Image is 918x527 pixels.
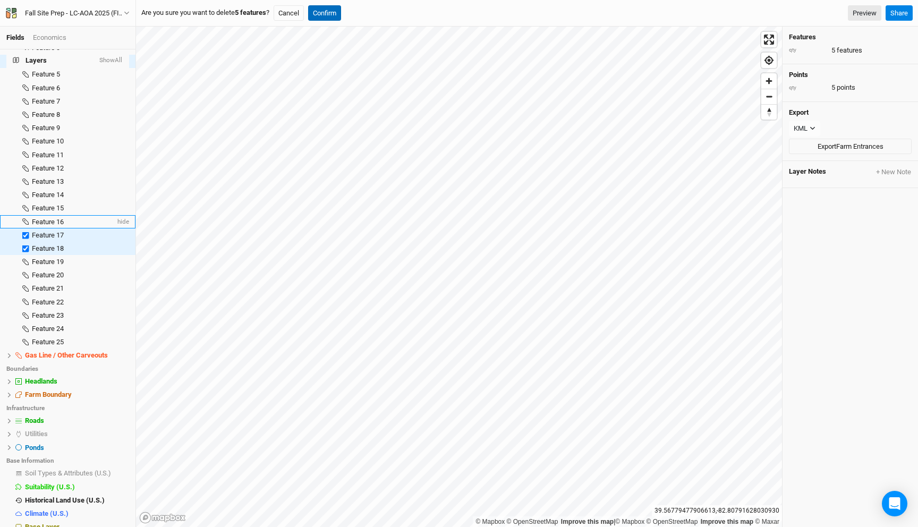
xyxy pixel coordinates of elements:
span: features [837,46,862,55]
span: Feature 22 [32,298,64,306]
span: Feature 25 [32,338,64,346]
div: Feature 19 [32,258,129,266]
a: Mapbox logo [139,512,186,524]
span: Headlands [25,377,57,385]
div: Farm Boundary [25,390,129,399]
a: Mapbox [615,518,644,525]
span: Feature 18 [32,244,64,252]
div: Suitability (U.S.) [25,483,129,491]
button: + New Note [875,167,912,177]
div: Feature 11 [32,151,129,159]
span: Utilities [25,430,48,438]
span: Layer Notes [789,167,826,177]
button: Enter fullscreen [761,32,777,47]
div: Feature 9 [32,124,129,132]
a: Maxar [755,518,779,525]
span: Feature 24 [32,325,64,333]
button: Find my location [761,53,777,68]
button: Zoom in [761,73,777,89]
div: qty [789,84,826,92]
div: Feature 10 [32,137,129,146]
a: Mapbox [475,518,505,525]
span: Feature 8 [32,110,60,118]
button: Confirm [308,5,341,21]
div: | [475,516,779,527]
div: Feature 7 [32,97,129,106]
div: Open Intercom Messenger [882,491,907,516]
div: Gas Line / Other Carveouts [25,351,129,360]
span: Farm Boundary [25,390,72,398]
span: Feature 20 [32,271,64,279]
div: Soil Types & Attributes (U.S.) [25,469,129,478]
span: Feature 5 [32,70,60,78]
div: KML [794,123,807,134]
div: Climate (U.S.) [25,509,129,518]
span: Soil Types & Attributes (U.S.) [25,469,111,477]
div: Fall Site Prep - LC-AOA 2025 (FInal) [25,8,124,19]
div: Feature 12 [32,164,129,173]
span: Feature 19 [32,258,64,266]
span: Feature 10 [32,137,64,145]
h4: Export [789,108,912,117]
span: Feature 7 [32,97,60,105]
div: Feature 13 [32,177,129,186]
span: Feature 21 [32,284,64,292]
div: Economics [33,33,66,42]
span: Feature 15 [32,204,64,212]
div: Feature 20 [32,271,129,279]
span: Feature 17 [32,231,64,239]
div: Feature 5 [32,70,129,79]
div: Feature 14 [32,191,129,199]
a: OpenStreetMap [507,518,558,525]
div: 5 [789,83,912,92]
a: OpenStreetMap [647,518,698,525]
b: 5 features [235,8,266,16]
div: 5 [789,46,912,55]
button: Fall Site Prep - LC-AOA 2025 (FInal) [5,7,130,19]
div: Feature 16 [32,218,115,226]
div: Roads [25,416,129,425]
span: Feature 6 [32,84,60,92]
div: Feature 17 [32,231,129,240]
div: qty [789,46,826,54]
div: Feature 25 [32,338,129,346]
button: ExportFarm Entrances [789,139,912,155]
button: Cancel [274,5,304,21]
span: Ponds [25,444,44,452]
span: Suitability (U.S.) [25,483,75,491]
h4: Features [789,33,912,41]
div: Historical Land Use (U.S.) [25,496,129,505]
div: Feature 22 [32,298,129,307]
a: Preview [848,5,881,21]
div: Feature 8 [32,110,129,119]
span: Feature 9 [32,124,60,132]
button: Reset bearing to north [761,104,777,120]
div: Feature 18 [32,244,129,253]
div: Feature 23 [32,311,129,320]
a: Improve this map [701,518,753,525]
button: Zoom out [761,89,777,104]
div: Utilities [25,430,129,438]
span: Historical Land Use (U.S.) [25,496,105,504]
span: Feature 16 [32,218,64,226]
div: Ponds [25,444,129,452]
span: Feature 23 [32,311,64,319]
span: Feature 12 [32,164,64,172]
span: Are you sure you want to delete ? [141,8,269,18]
a: Improve this map [561,518,614,525]
button: Share [886,5,913,21]
div: 39.56779477906613 , -82.80791628030930 [652,505,782,516]
span: points [837,83,855,92]
span: Feature 14 [32,191,64,199]
a: Fields [6,33,24,41]
canvas: Map [136,27,782,527]
span: Gas Line / Other Carveouts [25,351,108,359]
div: Feature 6 [32,84,129,92]
div: Feature 15 [32,204,129,212]
div: Feature 21 [32,284,129,293]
